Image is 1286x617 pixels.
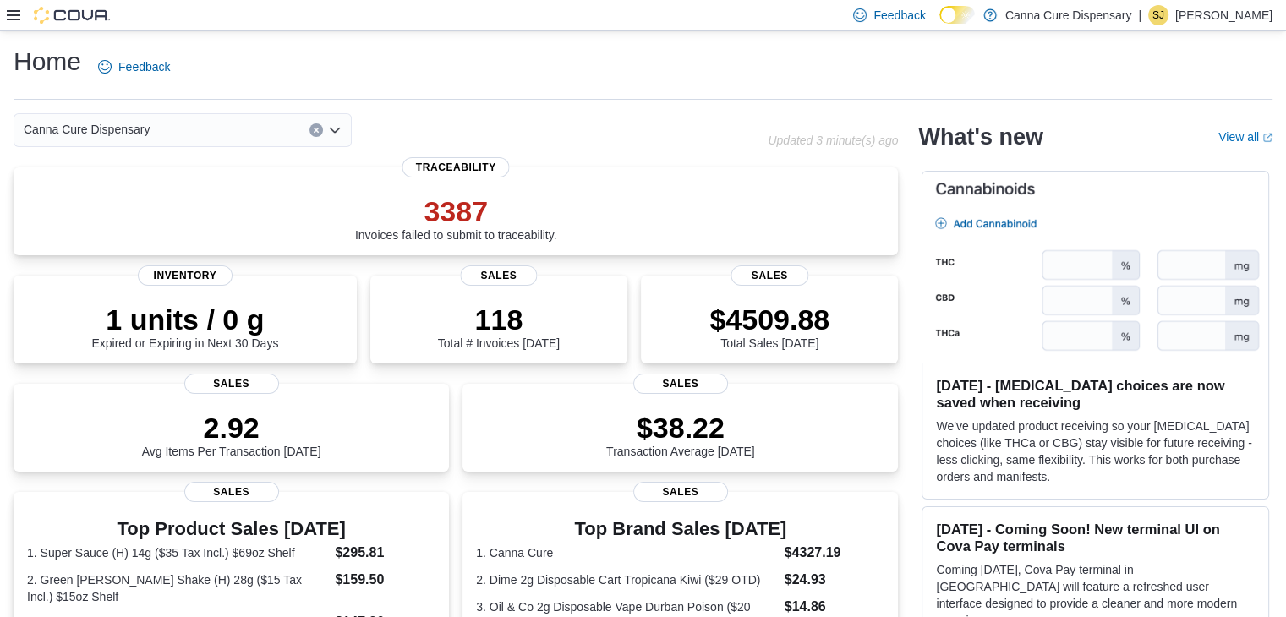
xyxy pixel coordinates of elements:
img: Cova [34,7,110,24]
a: Feedback [91,50,177,84]
span: Sales [460,265,537,286]
span: Canna Cure Dispensary [24,119,150,139]
dt: 2. Green [PERSON_NAME] Shake (H) 28g ($15 Tax Incl.) $15oz Shelf [27,571,328,605]
svg: External link [1262,133,1272,143]
span: Feedback [118,58,170,75]
span: Sales [731,265,808,286]
p: Canna Cure Dispensary [1005,5,1131,25]
p: $4509.88 [709,303,829,336]
dd: $4327.19 [785,543,885,563]
span: Feedback [873,7,925,24]
h3: Top Brand Sales [DATE] [476,519,884,539]
p: | [1138,5,1141,25]
h1: Home [14,45,81,79]
h3: [DATE] - [MEDICAL_DATA] choices are now saved when receiving [936,377,1255,411]
span: Sales [633,374,728,394]
p: [PERSON_NAME] [1175,5,1272,25]
div: Expired or Expiring in Next 30 Days [91,303,278,350]
button: Clear input [309,123,323,137]
dd: $24.93 [785,570,885,590]
div: Invoices failed to submit to traceability. [355,194,557,242]
h2: What's new [918,123,1042,150]
div: Shantia Jamison [1148,5,1168,25]
dt: 1. Super Sauce (H) 14g ($35 Tax Incl.) $69oz Shelf [27,544,328,561]
div: Transaction Average [DATE] [606,411,755,458]
dt: 1. Canna Cure [476,544,777,561]
dt: 2. Dime 2g Disposable Cart Tropicana Kiwi ($29 OTD) [476,571,777,588]
div: Total Sales [DATE] [709,303,829,350]
span: Sales [184,374,279,394]
dd: $14.86 [785,597,885,617]
p: 3387 [355,194,557,228]
a: View allExternal link [1218,130,1272,144]
h3: Top Product Sales [DATE] [27,519,435,539]
span: Traceability [402,157,510,177]
p: $38.22 [606,411,755,445]
div: Avg Items Per Transaction [DATE] [142,411,321,458]
p: 1 units / 0 g [91,303,278,336]
span: Sales [633,482,728,502]
input: Dark Mode [939,6,975,24]
span: Inventory [138,265,233,286]
p: We've updated product receiving so your [MEDICAL_DATA] choices (like THCa or CBG) stay visible fo... [936,418,1255,485]
dd: $159.50 [335,570,435,590]
p: Updated 3 minute(s) ago [768,134,898,147]
span: Dark Mode [939,24,940,25]
h3: [DATE] - Coming Soon! New terminal UI on Cova Pay terminals [936,521,1255,554]
button: Open list of options [328,123,342,137]
dd: $295.81 [335,543,435,563]
span: Sales [184,482,279,502]
p: 2.92 [142,411,321,445]
div: Total # Invoices [DATE] [438,303,560,350]
span: SJ [1152,5,1164,25]
p: 118 [438,303,560,336]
